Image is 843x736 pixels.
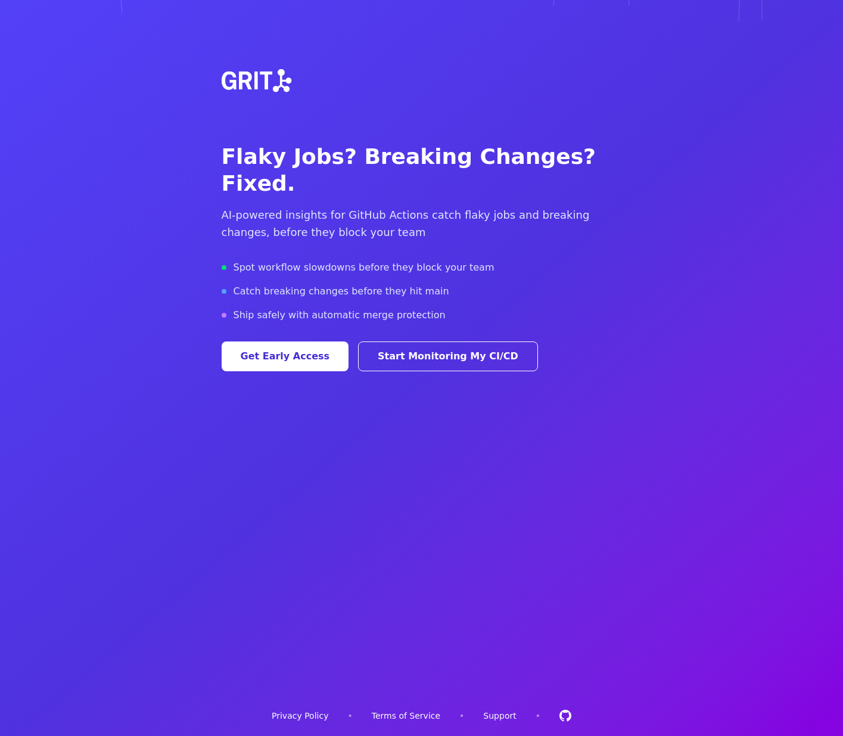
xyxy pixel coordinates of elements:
[459,710,464,722] span: •
[234,260,494,275] span: Spot workflow slowdowns before they block your team
[222,143,622,197] h1: Flaky Jobs? Breaking Changes? Fixed.
[222,206,622,241] p: AI-powered insights for GitHub Actions catch flaky jobs and breaking changes, before they block y...
[234,284,449,299] span: Catch breaking changes before they hit main
[212,38,298,124] img: grit
[483,710,516,722] a: Support
[536,710,540,722] span: •
[222,341,349,371] button: Get Early Access
[559,710,571,722] a: Github
[372,710,440,722] a: Terms of Service
[272,710,328,722] a: Privacy Policy
[234,308,446,322] span: Ship safely with automatic merge protection
[358,341,538,371] a: Start Monitoring My CI/CD
[347,710,352,722] span: •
